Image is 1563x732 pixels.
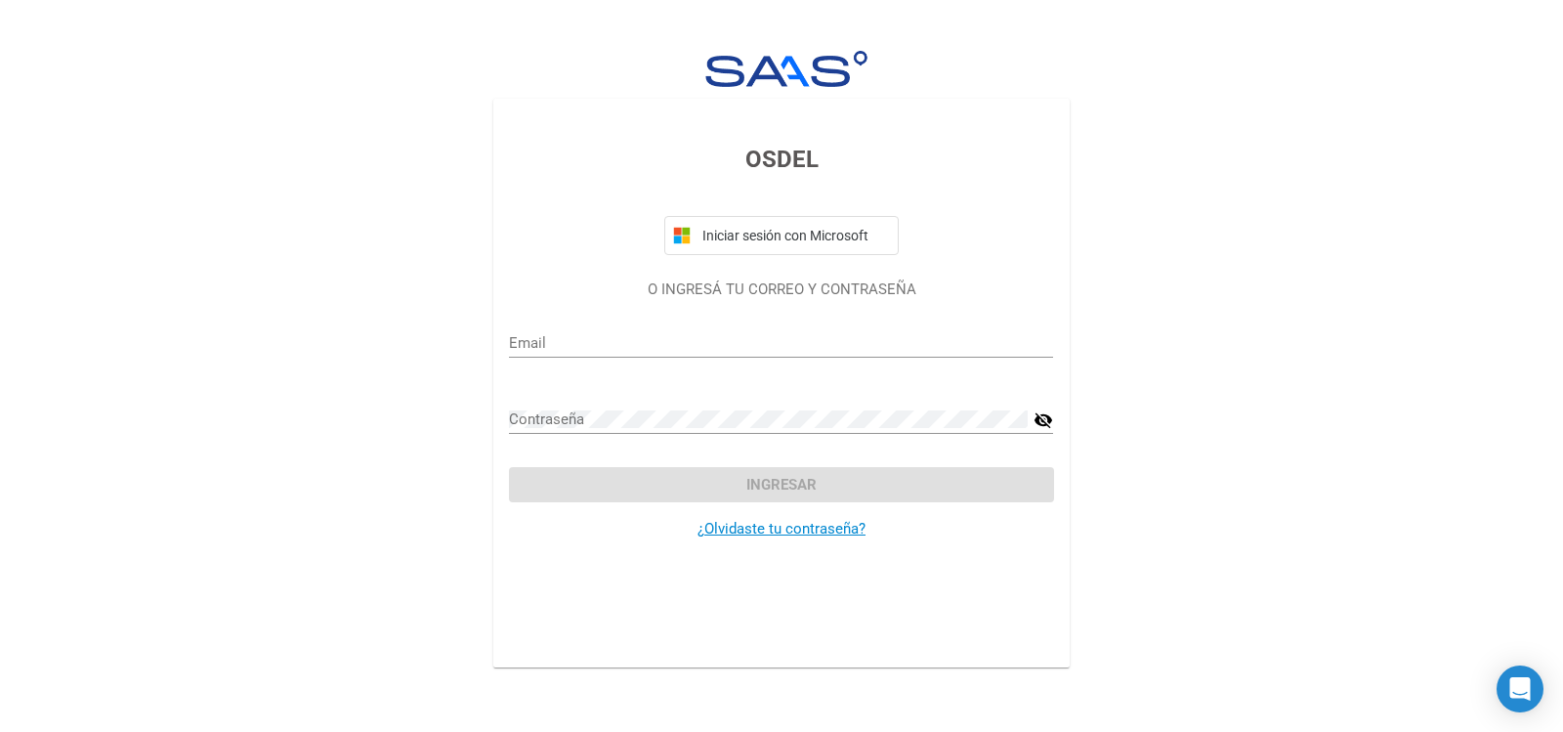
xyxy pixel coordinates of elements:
[664,216,899,255] button: Iniciar sesión con Microsoft
[698,228,890,243] span: Iniciar sesión con Microsoft
[509,142,1053,177] h3: OSDEL
[509,279,1053,301] p: O INGRESÁ TU CORREO Y CONTRASEÑA
[1497,666,1543,712] div: Open Intercom Messenger
[1034,409,1053,432] mat-icon: visibility_off
[697,520,866,538] a: ¿Olvidaste tu contraseña?
[509,467,1053,502] button: Ingresar
[746,476,817,494] span: Ingresar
